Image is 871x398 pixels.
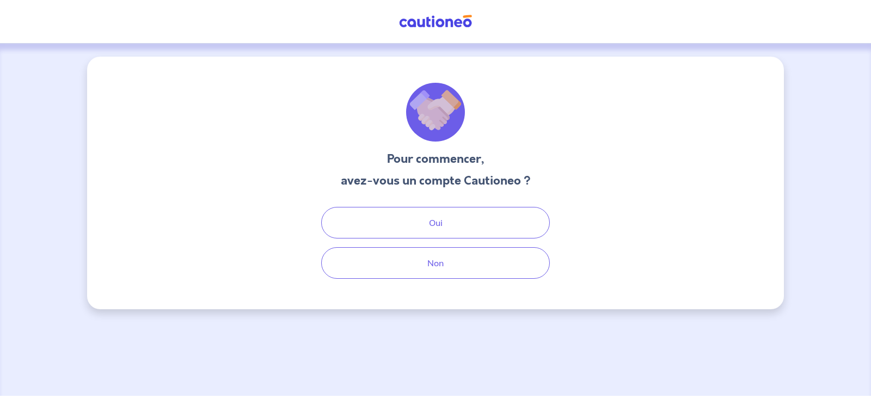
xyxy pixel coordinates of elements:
img: Cautioneo [395,15,476,28]
h3: Pour commencer, [341,150,531,168]
button: Non [321,247,550,279]
img: illu_welcome.svg [406,83,465,142]
h3: avez-vous un compte Cautioneo ? [341,172,531,189]
button: Oui [321,207,550,238]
